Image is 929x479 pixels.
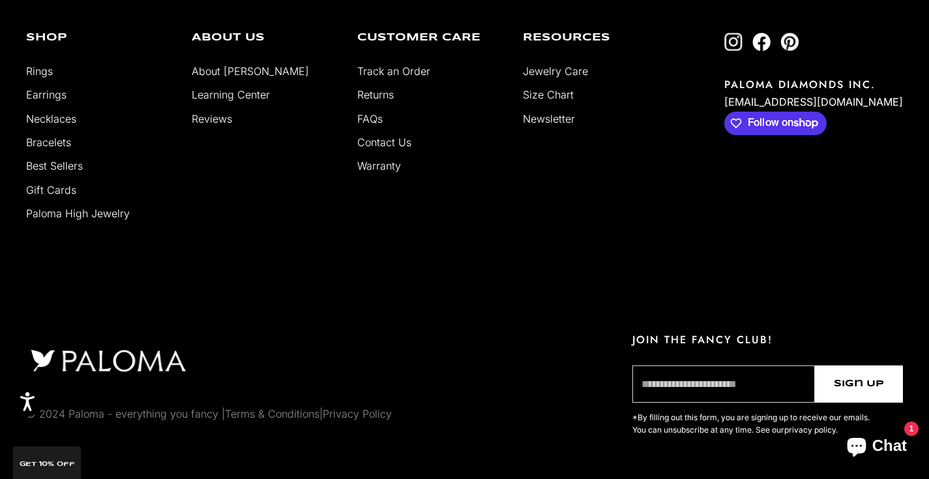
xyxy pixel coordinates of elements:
a: FAQs [357,112,383,125]
a: Rings [26,65,53,78]
p: © 2024 Paloma - everything you fancy | | [26,405,392,422]
a: About [PERSON_NAME] [192,65,309,78]
a: Earrings [26,88,66,101]
a: Contact Us [357,136,411,149]
a: Follow on Pinterest [780,33,799,51]
a: Follow on Instagram [724,33,743,51]
a: Warranty [357,159,401,172]
span: GET 10% Off [20,461,75,467]
p: About Us [192,33,338,43]
button: Sign Up [815,365,903,403]
a: Terms & Conditions [225,407,319,420]
p: Shop [26,33,172,43]
a: Reviews [192,112,232,125]
a: Learning Center [192,88,270,101]
a: privacy policy. [784,425,838,435]
span: Sign Up [834,377,884,392]
a: Best Sellers [26,159,83,172]
inbox-online-store-chat: Shopify online store chat [835,426,919,469]
p: PALOMA DIAMONDS INC. [724,77,903,92]
a: Newsletter [523,112,575,125]
a: Gift Cards [26,183,76,196]
img: footer logo [26,347,190,375]
a: Paloma High Jewelry [26,207,130,220]
p: Resources [523,33,669,43]
a: Necklaces [26,112,76,125]
p: *By filling out this form, you are signing up to receive our emails. You can unsubscribe at any t... [632,411,874,437]
a: Track an Order [357,65,430,78]
a: Follow on Facebook [752,33,771,51]
a: Returns [357,88,394,101]
div: GET 10% Off [13,446,81,479]
a: Privacy Policy [323,407,392,420]
a: Bracelets [26,136,71,149]
p: Customer Care [357,33,503,43]
a: Jewelry Care [523,65,588,78]
p: [EMAIL_ADDRESS][DOMAIN_NAME] [724,92,903,112]
a: Size Chart [523,88,574,101]
p: JOIN THE FANCY CLUB! [632,332,903,347]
